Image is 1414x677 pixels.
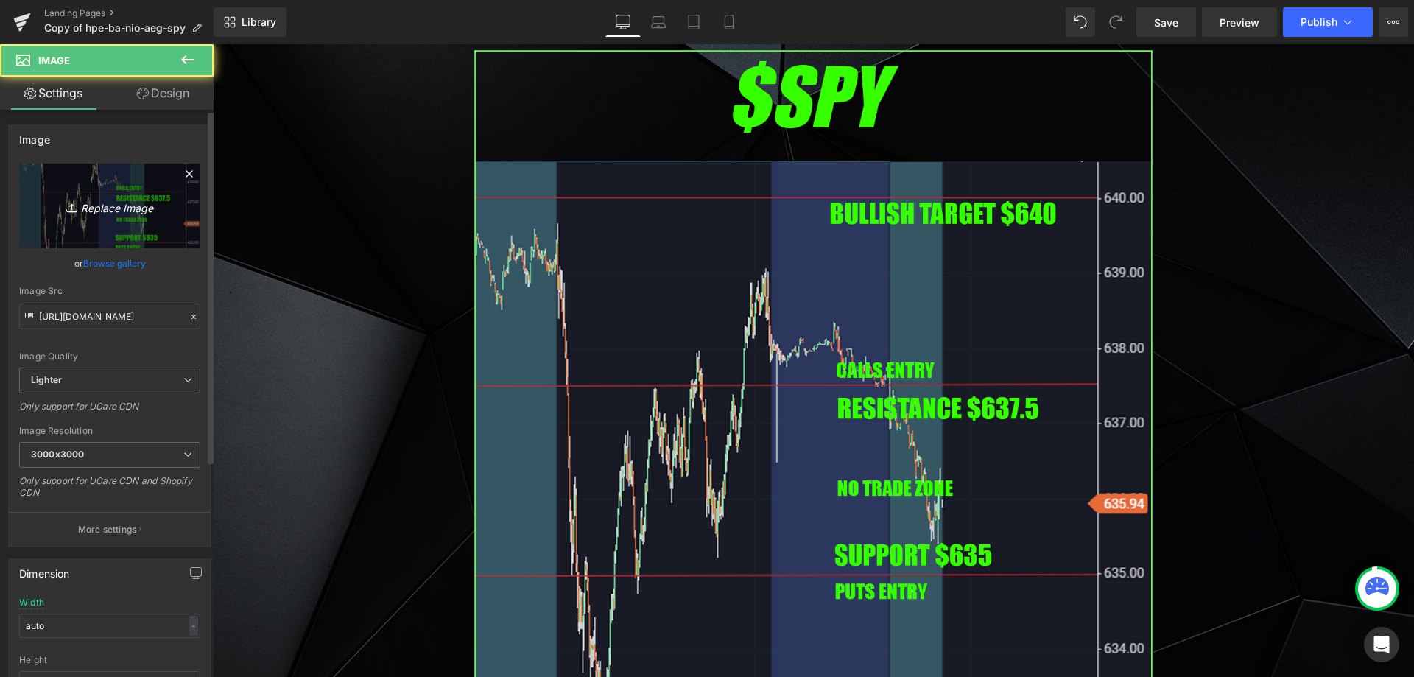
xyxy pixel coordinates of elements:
span: Copy of hpe-ba-nio-aeg-spy [44,22,186,34]
span: Image [38,55,70,66]
div: Image Src [19,286,200,296]
a: Desktop [605,7,641,37]
div: Image [19,125,50,146]
div: Image Quality [19,351,200,362]
b: Lighter [31,374,62,385]
a: New Library [214,7,286,37]
a: Design [110,77,217,110]
div: Image Resolution [19,426,200,436]
div: Width [19,597,44,608]
div: Only support for UCare CDN and Shopify CDN [19,475,200,508]
a: Laptop [641,7,676,37]
div: Dimension [19,559,70,580]
input: auto [19,614,200,638]
a: Browse gallery [83,250,146,276]
div: - [189,616,198,636]
span: Save [1154,15,1178,30]
button: More [1379,7,1408,37]
a: Tablet [676,7,711,37]
p: More settings [78,523,137,536]
a: Landing Pages [44,7,214,19]
a: Mobile [711,7,747,37]
button: Undo [1066,7,1095,37]
span: Preview [1220,15,1259,30]
button: Publish [1283,7,1373,37]
input: Link [19,304,200,329]
button: More settings [9,512,211,547]
button: Redo [1101,7,1130,37]
div: Open Intercom Messenger [1364,627,1399,662]
b: 3000x3000 [31,449,84,460]
a: Preview [1202,7,1277,37]
i: Replace Image [51,197,169,215]
span: Publish [1301,16,1337,28]
div: Height [19,655,200,665]
span: Library [242,15,276,29]
div: or [19,256,200,271]
div: Only support for UCare CDN [19,401,200,422]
